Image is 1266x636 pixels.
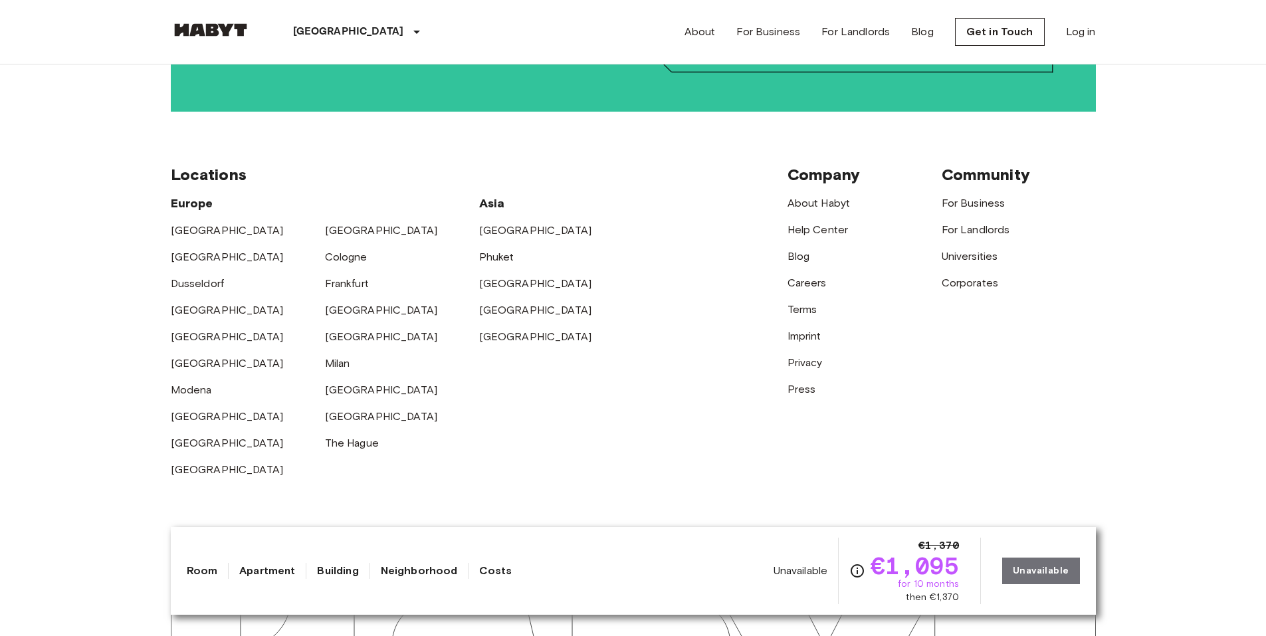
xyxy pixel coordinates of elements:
a: Dusseldorf [171,277,225,290]
a: [GEOGRAPHIC_DATA] [171,357,284,370]
svg: Check cost overview for full price breakdown. Please note that discounts apply to new joiners onl... [849,563,865,579]
span: Unavailable [774,564,828,578]
a: About Habyt [788,197,851,209]
a: [GEOGRAPHIC_DATA] [171,251,284,263]
a: Neighborhood [381,563,458,579]
a: Get in Touch [955,18,1045,46]
a: About [685,24,716,40]
a: Milan [325,357,350,370]
a: Modena [171,383,212,396]
p: [GEOGRAPHIC_DATA] [293,24,404,40]
span: €1,095 [871,554,959,578]
a: [GEOGRAPHIC_DATA] [171,463,284,476]
a: Costs [479,563,512,579]
a: Phuket [479,251,514,263]
a: For Landlords [821,24,890,40]
span: then €1,370 [906,591,959,604]
span: Locations [171,165,247,184]
a: [GEOGRAPHIC_DATA] [325,224,438,237]
span: Asia [479,196,505,211]
a: Privacy [788,356,823,369]
a: Imprint [788,330,821,342]
a: Blog [911,24,934,40]
a: Room [187,563,218,579]
a: [GEOGRAPHIC_DATA] [479,330,592,343]
img: Habyt [171,23,251,37]
span: €1,370 [918,538,959,554]
span: Company [788,165,861,184]
a: For Business [942,197,1005,209]
a: [GEOGRAPHIC_DATA] [479,304,592,316]
a: Terms [788,303,817,316]
a: For Business [736,24,800,40]
a: [GEOGRAPHIC_DATA] [171,330,284,343]
a: [GEOGRAPHIC_DATA] [479,224,592,237]
a: [GEOGRAPHIC_DATA] [171,224,284,237]
a: [GEOGRAPHIC_DATA] [171,304,284,316]
a: [GEOGRAPHIC_DATA] [325,383,438,396]
a: [GEOGRAPHIC_DATA] [171,437,284,449]
span: Community [942,165,1030,184]
a: Universities [942,250,998,263]
a: The Hague [325,437,379,449]
a: [GEOGRAPHIC_DATA] [479,277,592,290]
a: Help Center [788,223,849,236]
a: [GEOGRAPHIC_DATA] [171,410,284,423]
a: Apartment [239,563,295,579]
a: Corporates [942,276,999,289]
a: Cologne [325,251,368,263]
a: Careers [788,276,827,289]
a: Blog [788,250,810,263]
a: Log in [1066,24,1096,40]
a: For Landlords [942,223,1010,236]
a: [GEOGRAPHIC_DATA] [325,410,438,423]
a: Press [788,383,816,395]
a: [GEOGRAPHIC_DATA] [325,330,438,343]
a: Building [317,563,358,579]
a: Frankfurt [325,277,369,290]
a: [GEOGRAPHIC_DATA] [325,304,438,316]
span: for 10 months [898,578,959,591]
span: Europe [171,196,213,211]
